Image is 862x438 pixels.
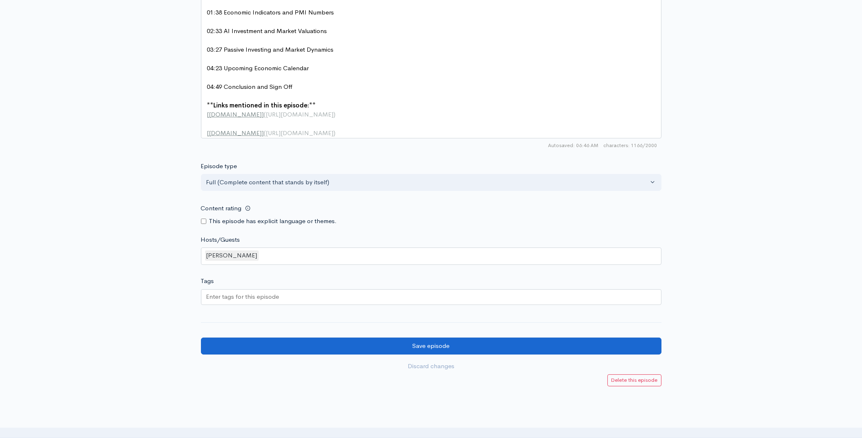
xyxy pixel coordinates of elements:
[207,83,293,90] span: 04:49 Conclusion and Sign Off
[604,142,657,149] span: 1166/2000
[214,101,309,109] span: Links mentioned in this episode:
[207,45,334,53] span: 03:27 Passive Investing and Market Dynamics
[207,8,334,16] span: 01:38 Economic Indicators and PMI Numbers
[205,250,259,261] div: [PERSON_NAME]
[264,129,266,137] span: (
[201,235,240,245] label: Hosts/Guests
[611,376,658,383] small: Delete this episode
[262,129,264,137] span: ]
[607,374,661,386] a: Delete this episode
[334,129,336,137] span: )
[209,110,262,118] span: [DOMAIN_NAME]
[207,64,309,72] span: 04:23 Upcoming Economic Calendar
[207,129,209,137] span: [
[207,27,327,35] span: 02:33 AI Investment and Market Valuations
[201,162,237,171] label: Episode type
[209,129,262,137] span: [DOMAIN_NAME]
[207,110,209,118] span: [
[206,292,281,302] input: Enter tags for this episode
[201,338,661,355] input: Save episode
[262,110,264,118] span: ]
[266,110,334,118] span: [URL][DOMAIN_NAME]
[201,358,661,375] a: Discard changes
[266,129,334,137] span: [URL][DOMAIN_NAME]
[548,142,599,149] span: Autosaved: 06:46 AM
[264,110,266,118] span: (
[201,174,661,191] button: Full (Complete content that stands by itself)
[334,110,336,118] span: )
[206,178,649,187] div: Full (Complete content that stands by itself)
[201,200,242,217] label: Content rating
[201,276,214,286] label: Tags
[209,217,337,226] label: This episode has explicit language or themes.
